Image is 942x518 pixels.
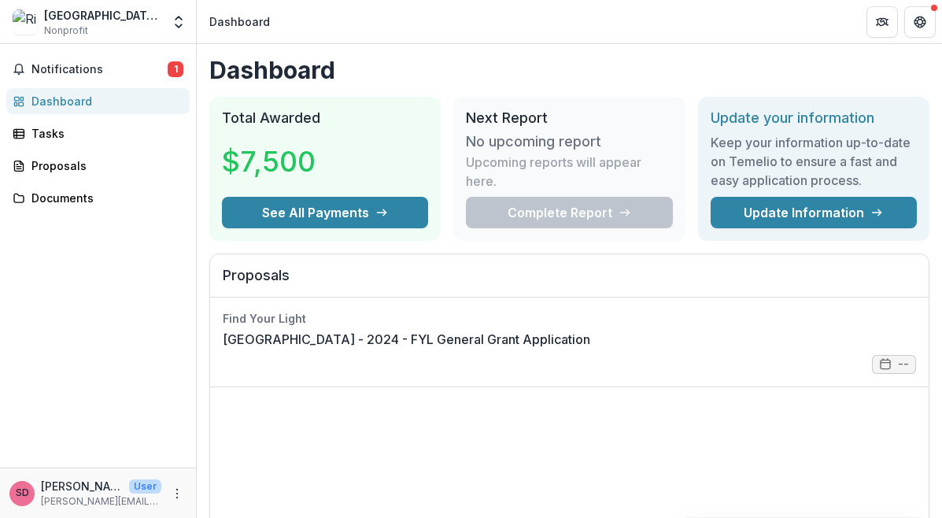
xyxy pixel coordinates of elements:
h3: $7,500 [222,140,340,183]
p: Upcoming reports will appear here. [466,153,672,191]
h2: Next Report [466,109,672,127]
a: Proposals [6,153,190,179]
div: Tasks [31,125,177,142]
a: Documents [6,185,190,211]
h3: Keep your information up-to-date on Temelio to ensure a fast and easy application process. [711,133,917,190]
h2: Update your information [711,109,917,127]
button: Partners [866,6,898,38]
span: Nonprofit [44,24,88,38]
button: More [168,484,187,503]
a: Update Information [711,197,917,228]
h3: No upcoming report [466,133,601,150]
button: Notifications1 [6,57,190,82]
h2: Proposals [223,267,916,297]
div: Dashboard [31,93,177,109]
p: User [129,479,161,494]
button: See All Payments [222,197,428,228]
span: 1 [168,61,183,77]
nav: breadcrumb [203,10,276,33]
h1: Dashboard [209,56,929,84]
div: Proposals [31,157,177,174]
a: [GEOGRAPHIC_DATA] - 2024 - FYL General Grant Application [223,330,590,349]
p: [PERSON_NAME][EMAIL_ADDRESS][DOMAIN_NAME] [41,494,161,509]
button: Get Help [904,6,936,38]
img: Riverside Arts Academy (RAA) [13,9,38,35]
a: Tasks [6,120,190,146]
div: Dashboard [209,13,270,30]
div: Documents [31,190,177,206]
div: [GEOGRAPHIC_DATA] (RAA) [44,7,161,24]
a: Dashboard [6,88,190,114]
span: Notifications [31,63,168,76]
p: [PERSON_NAME] Director [41,478,123,494]
h2: Total Awarded [222,109,428,127]
div: Scott Director [16,488,29,498]
button: Open entity switcher [168,6,190,38]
